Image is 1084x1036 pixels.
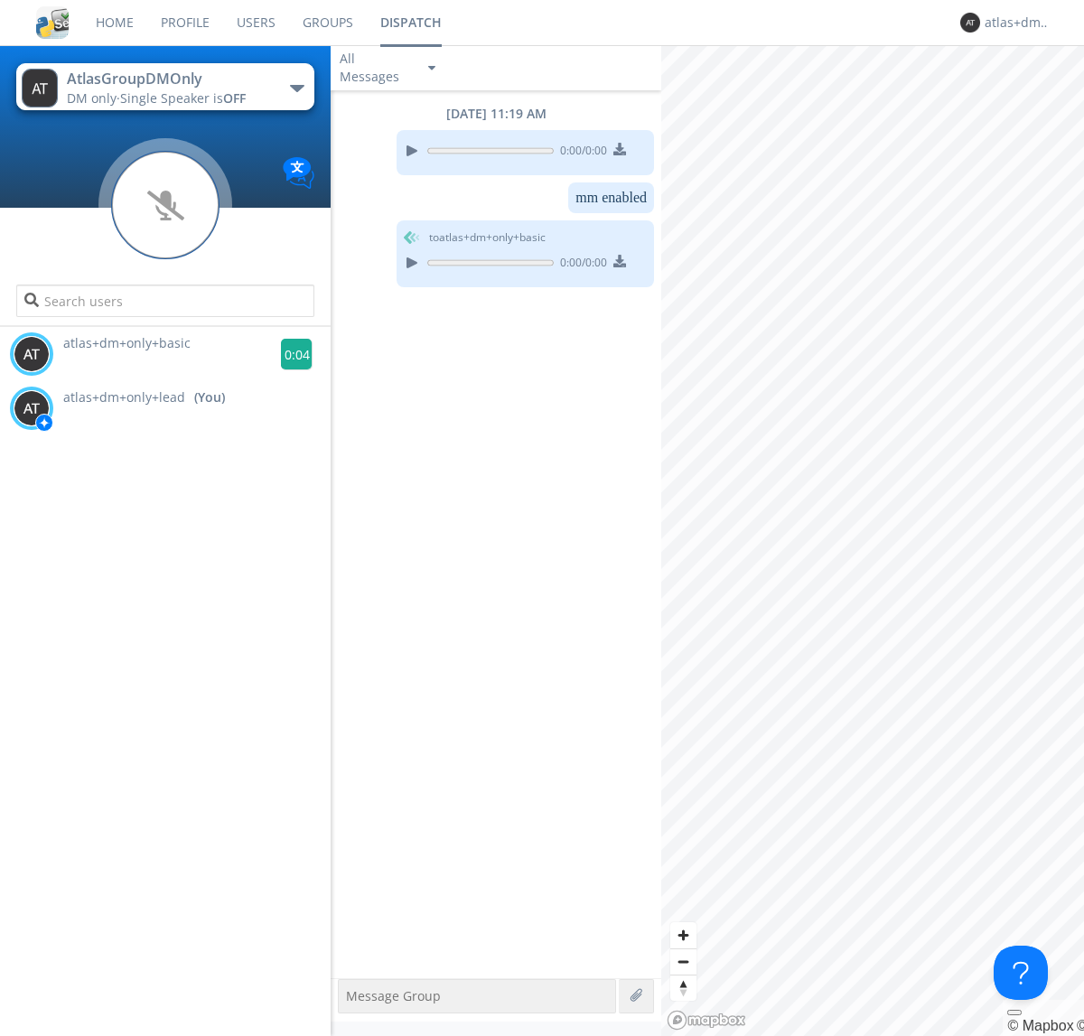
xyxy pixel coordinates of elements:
div: AtlasGroupDMOnly [67,69,270,89]
button: Zoom in [670,922,696,948]
div: All Messages [340,50,412,86]
img: download media button [613,143,626,155]
span: atlas+dm+only+lead [63,388,185,406]
input: Search users [16,285,313,317]
div: [DATE] 11:19 AM [331,105,661,123]
span: atlas+dm+only+basic [63,334,191,351]
img: caret-down-sm.svg [428,66,435,70]
div: (You) [194,388,225,406]
div: DM only · [67,89,270,107]
img: 373638.png [14,336,50,372]
span: 0:00 / 0:00 [554,143,607,163]
a: Mapbox [1007,1018,1073,1033]
div: atlas+dm+only+lead [985,14,1052,32]
span: Single Speaker is [120,89,246,107]
img: cddb5a64eb264b2086981ab96f4c1ba7 [36,6,69,39]
span: 0:00 / 0:00 [554,255,607,275]
dc-p: mm enabled [575,190,647,206]
a: Mapbox logo [667,1010,746,1031]
span: OFF [223,89,246,107]
span: Zoom out [670,949,696,975]
button: Zoom out [670,948,696,975]
button: AtlasGroupDMOnlyDM only·Single Speaker isOFF [16,63,313,110]
img: 373638.png [960,13,980,33]
iframe: Toggle Customer Support [994,946,1048,1000]
img: Translation enabled [283,157,314,189]
span: Reset bearing to north [670,975,696,1001]
span: to atlas+dm+only+basic [429,229,546,246]
img: download media button [613,255,626,267]
button: Toggle attribution [1007,1010,1022,1015]
img: 373638.png [22,69,58,107]
img: 373638.png [14,390,50,426]
button: Reset bearing to north [670,975,696,1001]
